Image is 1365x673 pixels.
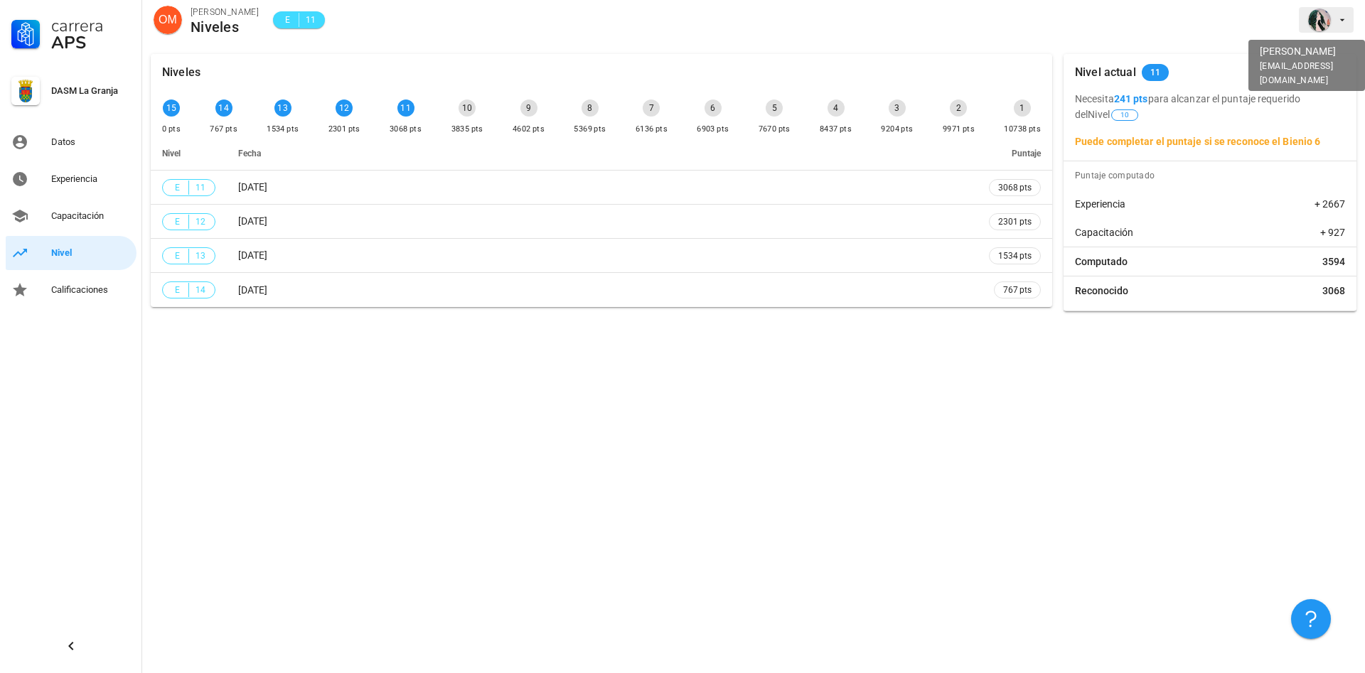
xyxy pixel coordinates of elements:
[1075,91,1345,122] p: Necesita para alcanzar el puntaje requerido del
[6,162,136,196] a: Experiencia
[1150,64,1161,81] span: 11
[1322,284,1345,298] span: 3068
[1075,225,1133,239] span: Capacitación
[1075,54,1136,91] div: Nivel actual
[1003,283,1032,297] span: 767 pts
[697,122,729,136] div: 6903 pts
[643,99,660,117] div: 7
[162,54,200,91] div: Niveles
[705,99,722,117] div: 6
[820,122,852,136] div: 8437 pts
[151,136,227,171] th: Nivel
[998,249,1032,263] span: 1534 pts
[162,149,181,158] span: Nivel
[6,199,136,233] a: Capacitación
[828,99,845,117] div: 4
[238,249,267,261] span: [DATE]
[1308,9,1331,31] div: avatar
[6,273,136,307] a: Calificaciones
[1075,197,1125,211] span: Experiencia
[6,125,136,159] a: Datos
[163,99,180,117] div: 15
[162,122,181,136] div: 0 pts
[881,122,913,136] div: 9204 pts
[51,210,131,222] div: Capacitación
[282,13,293,27] span: E
[397,99,414,117] div: 11
[238,215,267,227] span: [DATE]
[889,99,906,117] div: 3
[191,5,259,19] div: [PERSON_NAME]
[274,99,291,117] div: 13
[51,34,131,51] div: APS
[215,99,232,117] div: 14
[195,283,206,297] span: 14
[6,236,136,270] a: Nivel
[1004,122,1041,136] div: 10738 pts
[171,215,183,229] span: E
[238,149,261,158] span: Fecha
[328,122,360,136] div: 2301 pts
[238,284,267,296] span: [DATE]
[227,136,978,171] th: Fecha
[1075,136,1320,147] b: Puede completar el puntaje si se reconoce el Bienio 6
[195,215,206,229] span: 12
[51,173,131,185] div: Experiencia
[51,247,131,259] div: Nivel
[943,122,975,136] div: 9971 pts
[171,181,183,195] span: E
[998,215,1032,229] span: 2301 pts
[582,99,599,117] div: 8
[238,181,267,193] span: [DATE]
[1315,197,1345,211] span: + 2667
[978,136,1052,171] th: Puntaje
[336,99,353,117] div: 12
[520,99,537,117] div: 9
[210,122,237,136] div: 767 pts
[1322,254,1345,269] span: 3594
[1075,254,1128,269] span: Computado
[1114,93,1148,104] b: 241 pts
[451,122,483,136] div: 3835 pts
[51,136,131,148] div: Datos
[513,122,545,136] div: 4602 pts
[51,85,131,97] div: DASM La Granja
[1320,225,1345,239] span: + 927
[1075,284,1128,298] span: Reconocido
[998,181,1032,195] span: 3068 pts
[1014,99,1031,117] div: 1
[191,19,259,35] div: Niveles
[574,122,606,136] div: 5369 pts
[390,122,422,136] div: 3068 pts
[51,284,131,296] div: Calificaciones
[759,122,791,136] div: 7670 pts
[950,99,967,117] div: 2
[171,249,183,263] span: E
[195,249,206,263] span: 13
[305,13,316,27] span: 11
[159,6,177,34] span: OM
[51,17,131,34] div: Carrera
[1012,149,1041,158] span: Puntaje
[195,181,206,195] span: 11
[267,122,299,136] div: 1534 pts
[1120,110,1129,120] span: 10
[154,6,182,34] div: avatar
[766,99,783,117] div: 5
[171,283,183,297] span: E
[636,122,668,136] div: 6136 pts
[1088,109,1140,120] span: Nivel
[459,99,476,117] div: 10
[1069,161,1356,190] div: Puntaje computado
